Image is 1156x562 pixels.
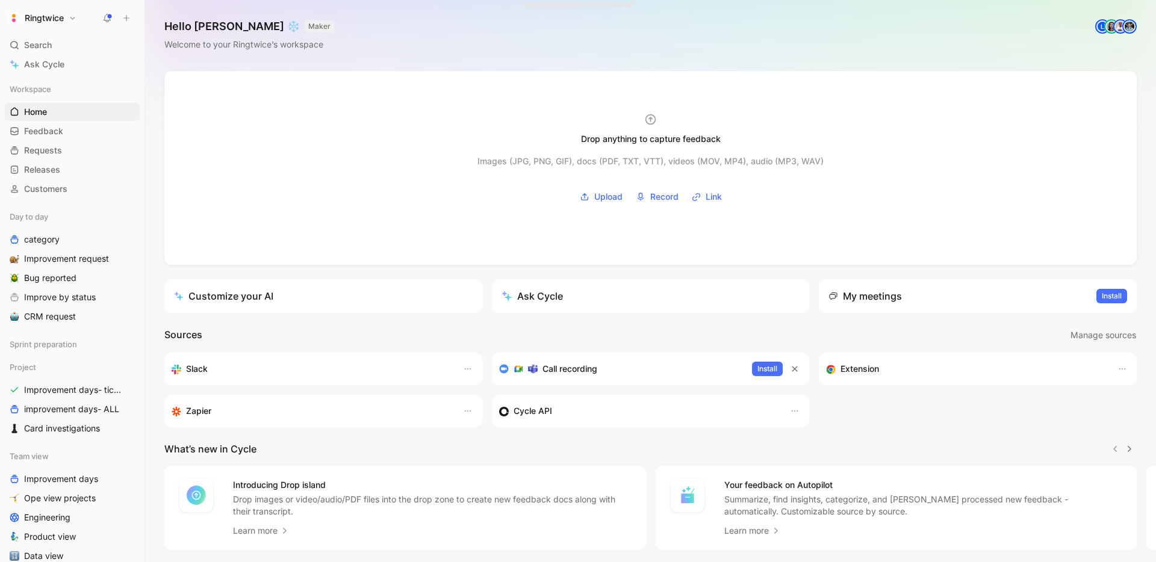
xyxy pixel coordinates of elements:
[5,288,140,306] a: Improve by status
[688,188,726,206] button: Link
[10,338,77,350] span: Sprint preparation
[24,144,62,156] span: Requests
[10,551,19,561] img: 🔢
[502,289,563,303] div: Ask Cycle
[10,532,19,542] img: 🧞‍♂️
[5,335,140,353] div: Sprint preparation
[5,528,140,546] a: 🧞‍♂️Product view
[5,489,140,507] a: 🤸Ope view projects
[10,83,51,95] span: Workspace
[5,307,140,326] a: 🤖CRM request
[5,358,140,376] div: Project
[1105,20,1117,32] img: avatar
[477,154,824,168] div: Images (JPG, PNG, GIF), docs (PDF, TXT, VTT), videos (MOV, MP4), audio (MP3, WAV)
[542,362,597,376] h3: Call recording
[5,141,140,159] a: Requests
[1070,327,1137,343] button: Manage sources
[5,250,140,268] a: 🐌Improvement request
[499,404,778,418] div: Sync customers & send feedback from custom sources. Get inspired by our favorite use case
[1071,328,1136,342] span: Manage sources
[24,57,64,72] span: Ask Cycle
[5,122,140,140] a: Feedback
[594,190,623,204] span: Upload
[164,279,482,313] a: Customize your AI
[24,422,100,434] span: Card investigations
[24,125,63,137] span: Feedback
[724,493,1123,517] p: Summarize, find insights, categorize, and [PERSON_NAME] processed new feedback - automatically. C...
[5,470,140,488] a: Improvement days
[164,442,256,456] h2: What’s new in Cycle
[10,493,19,503] img: 🤸
[24,492,96,504] span: Ope view projects
[581,132,721,146] div: Drop anything to capture feedback
[24,511,70,523] span: Engineering
[186,404,211,418] h3: Zapier
[1114,20,1126,32] img: avatar
[174,289,273,303] div: Customize your AI
[10,273,19,283] img: 🪲
[5,208,140,226] div: Day to day
[24,272,76,284] span: Bug reported
[24,38,52,52] span: Search
[24,253,109,265] span: Improvement request
[172,404,451,418] div: Capture feedback from thousands of sources with Zapier (survey results, recordings, sheets, etc).
[10,312,19,321] img: 🤖
[233,523,290,538] a: Learn more
[24,233,60,245] span: category
[305,20,334,32] button: MAKER
[632,188,683,206] button: Record
[5,419,140,437] a: ♟️Card investigations
[5,230,140,249] a: category
[499,362,743,376] div: Record & transcribe meetings from Zoom, Meet & Teams.
[10,450,49,462] span: Team view
[650,190,679,204] span: Record
[8,12,20,24] img: Ringtwice
[25,13,64,23] h1: Ringtwice
[5,180,140,198] a: Customers
[164,37,334,52] div: Welcome to your Ringtwice’s workspace
[826,362,1105,376] div: Capture feedback from anywhere on the web
[172,362,451,376] div: Sync your customers, send feedback and get updates in Slack
[5,508,140,526] a: Engineering
[10,424,19,433] img: ♟️
[5,447,140,465] div: Team view
[10,361,36,373] span: Project
[24,310,76,323] span: CRM request
[24,106,47,118] span: Home
[1096,289,1127,303] button: Install
[5,80,140,98] div: Workspace
[5,161,140,179] a: Releases
[724,523,781,538] a: Learn more
[7,421,22,436] button: ♟️
[5,381,140,399] a: Improvement days- tickets ready
[514,404,552,418] h3: Cycle API
[10,254,19,264] img: 🐌
[24,550,63,562] span: Data view
[7,252,22,266] button: 🐌
[5,358,140,437] div: ProjectImprovement days- tickets readyimprovement days- ALL♟️Card investigations
[233,478,632,492] h4: Introducing Drop island
[757,363,777,375] span: Install
[7,271,22,285] button: 🪲
[233,493,632,517] p: Drop images or video/audio/PDF files into the drop zone to create new feedback docs along with th...
[5,335,140,357] div: Sprint preparation
[7,309,22,324] button: 🤖
[841,362,879,376] h3: Extension
[5,400,140,418] a: improvement days- ALL
[5,55,140,73] a: Ask Cycle
[24,164,60,176] span: Releases
[24,384,126,396] span: Improvement days- tickets ready
[5,10,79,26] button: RingtwiceRingtwice
[164,19,334,34] h1: Hello [PERSON_NAME] ❄️
[164,327,202,343] h2: Sources
[1123,20,1136,32] img: avatar
[752,362,783,376] button: Install
[7,530,22,544] button: 🧞‍♂️
[828,289,902,303] div: My meetings
[492,279,810,313] button: Ask Cycle
[724,478,1123,492] h4: Your feedback on Autopilot
[5,36,140,54] div: Search
[24,531,76,543] span: Product view
[5,208,140,326] div: Day to daycategory🐌Improvement request🪲Bug reportedImprove by status🤖CRM request
[1096,20,1108,32] div: L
